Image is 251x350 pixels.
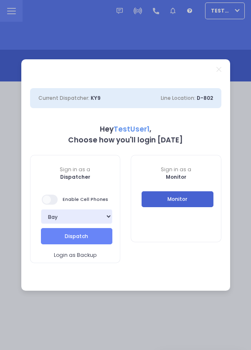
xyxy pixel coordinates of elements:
span: Enable Cell Phones [42,194,108,205]
b: Monitor [166,173,186,180]
button: Monitor [142,191,213,207]
span: Sign in as a [30,166,120,173]
b: Dispatcher [60,173,90,180]
b: Choose how you'll login [DATE] [68,135,183,145]
span: TestUser1 [114,124,150,134]
a: Close [216,67,221,71]
span: Sign in as a [131,166,221,173]
button: Dispatch [41,228,113,244]
b: Hey , [100,124,151,134]
span: Login as Backup [54,251,96,259]
span: KY9 [91,94,101,101]
span: Line Location: [161,94,195,101]
span: D-802 [197,94,213,101]
span: Current Dispatcher: [38,94,89,101]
